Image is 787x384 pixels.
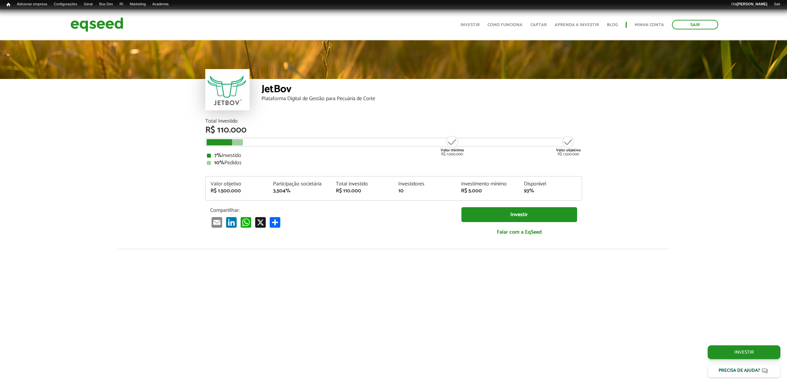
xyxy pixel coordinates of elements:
[261,84,582,96] div: JetBov
[7,2,10,7] span: Início
[207,153,580,158] div: Investido
[205,119,582,124] div: Total Investido
[70,16,123,33] img: EqSeed
[14,2,51,7] a: Adicionar empresa
[524,188,577,194] div: 93%
[116,2,127,7] a: RI
[207,160,580,166] div: Pedidos
[398,188,451,194] div: 10
[210,207,452,213] p: Compartilhar:
[336,188,389,194] div: R$ 110.000
[728,2,770,7] a: Olá[PERSON_NAME]
[239,217,253,228] a: WhatsApp
[273,188,326,194] div: 3,504%
[737,2,767,6] strong: [PERSON_NAME]
[205,126,582,134] div: R$ 110.000
[556,147,581,153] strong: Valor objetivo
[524,181,577,187] div: Disponível
[635,23,664,27] a: Minha conta
[268,217,282,228] a: Compartilhar
[261,96,582,101] div: Plataforma Digital de Gestão para Pecuária de Corte
[214,158,224,167] strong: 10%
[127,2,149,7] a: Marketing
[51,2,81,7] a: Configurações
[770,2,784,7] a: Sair
[672,20,718,29] a: Sair
[3,2,14,8] a: Início
[80,2,96,7] a: Geral
[461,188,514,194] div: R$ 5.000
[607,23,618,27] a: Blog
[398,181,451,187] div: Investidores
[210,217,223,228] a: Email
[440,135,465,156] div: R$ 1.000.000
[225,217,238,228] a: LinkedIn
[211,181,263,187] div: Valor objetivo
[488,23,523,27] a: Como funciona
[96,2,116,7] a: Bus Dev
[211,188,263,194] div: R$ 1.500.000
[336,181,389,187] div: Total investido
[214,151,222,160] strong: 7%
[461,225,577,239] a: Falar com a EqSeed
[556,135,581,156] div: R$ 1.500.000
[531,23,547,27] a: Captar
[254,217,267,228] a: X
[708,345,780,359] a: Investir
[555,23,599,27] a: Aprenda a investir
[441,147,464,153] strong: Valor mínimo
[273,181,326,187] div: Participação societária
[461,207,577,222] a: Investir
[461,181,514,187] div: Investimento mínimo
[149,2,172,7] a: Academia
[460,23,480,27] a: Investir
